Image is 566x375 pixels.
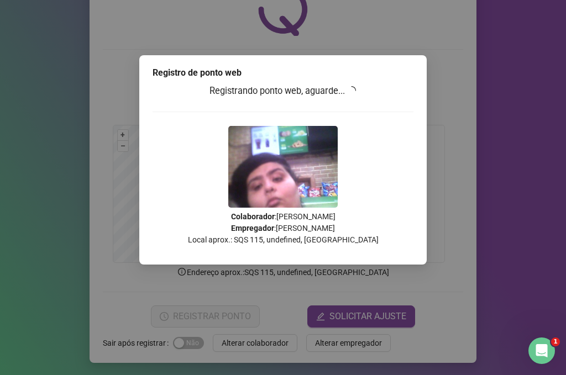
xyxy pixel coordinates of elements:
[231,224,274,233] strong: Empregador
[153,84,413,98] h3: Registrando ponto web, aguarde...
[231,212,275,221] strong: Colaborador
[153,66,413,80] div: Registro de ponto web
[551,337,560,346] span: 1
[528,337,555,364] iframe: Intercom live chat
[347,86,356,95] span: loading
[228,126,338,208] img: 2Q==
[153,211,413,246] p: : [PERSON_NAME] : [PERSON_NAME] Local aprox.: SQS 115, undefined, [GEOGRAPHIC_DATA]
